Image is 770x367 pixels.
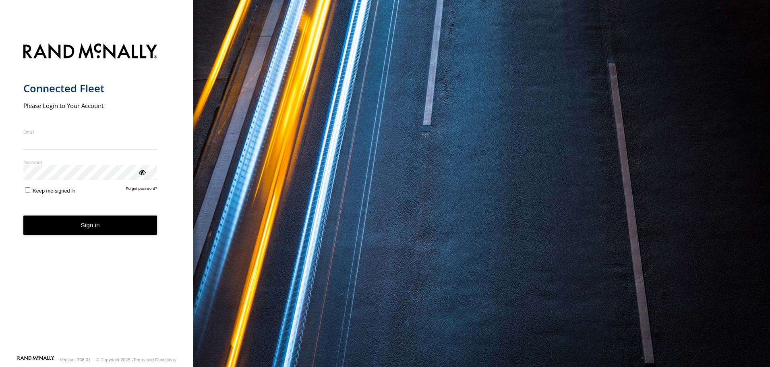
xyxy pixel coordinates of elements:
[126,186,157,194] a: Forgot password?
[23,159,157,165] label: Password
[23,102,157,110] h2: Please Login to Your Account
[23,39,170,355] form: main
[23,129,157,135] label: Email
[133,357,176,362] a: Terms and Conditions
[33,188,75,194] span: Keep me signed in
[17,356,54,364] a: Visit our Website
[138,168,146,176] div: ViewPassword
[23,82,157,95] h1: Connected Fleet
[60,357,91,362] div: Version: 308.01
[96,357,176,362] div: © Copyright 2025 -
[23,42,157,62] img: Rand McNally
[25,187,30,193] input: Keep me signed in
[23,216,157,235] button: Sign in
